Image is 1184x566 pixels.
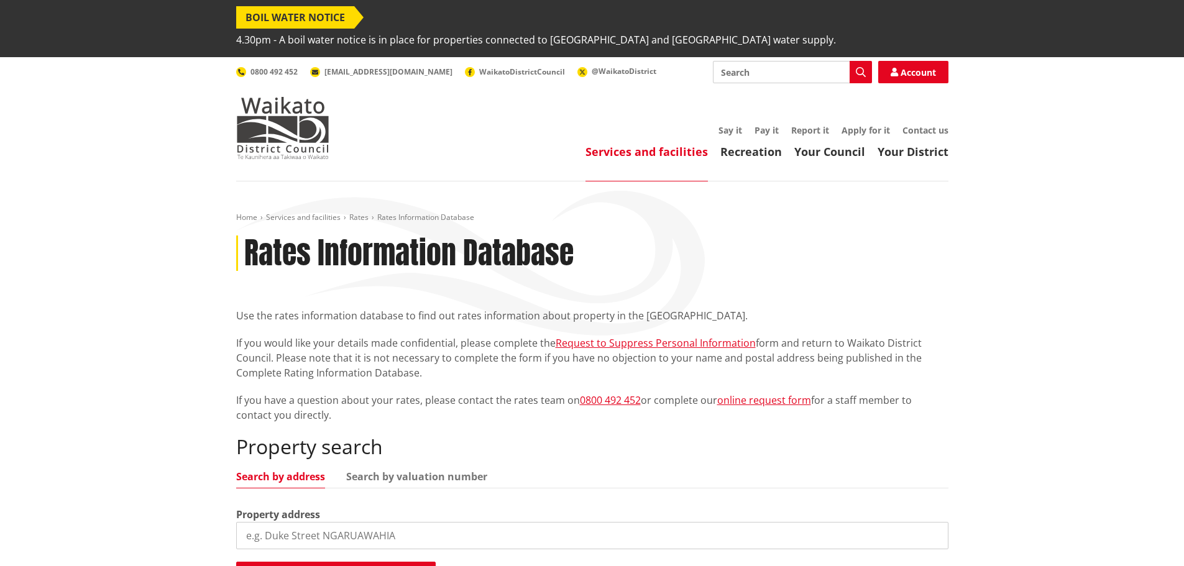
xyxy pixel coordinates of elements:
[902,124,948,136] a: Contact us
[377,212,474,222] span: Rates Information Database
[250,66,298,77] span: 0800 492 452
[236,6,354,29] span: BOIL WATER NOTICE
[718,124,742,136] a: Say it
[349,212,369,222] a: Rates
[346,472,487,482] a: Search by valuation number
[236,472,325,482] a: Search by address
[794,144,865,159] a: Your Council
[236,308,948,323] p: Use the rates information database to find out rates information about property in the [GEOGRAPHI...
[236,435,948,459] h2: Property search
[580,393,641,407] a: 0800 492 452
[479,66,565,77] span: WaikatoDistrictCouncil
[236,29,836,51] span: 4.30pm - A boil water notice is in place for properties connected to [GEOGRAPHIC_DATA] and [GEOGR...
[878,144,948,159] a: Your District
[236,393,948,422] p: If you have a question about your rates, please contact the rates team on or complete our for a s...
[585,144,708,159] a: Services and facilities
[791,124,829,136] a: Report it
[556,336,756,350] a: Request to Suppress Personal Information
[236,507,320,522] label: Property address
[266,212,341,222] a: Services and facilities
[324,66,452,77] span: [EMAIL_ADDRESS][DOMAIN_NAME]
[713,61,872,83] input: Search input
[577,66,656,76] a: @WaikatoDistrict
[236,522,948,549] input: e.g. Duke Street NGARUAWAHIA
[717,393,811,407] a: online request form
[310,66,452,77] a: [EMAIL_ADDRESS][DOMAIN_NAME]
[236,66,298,77] a: 0800 492 452
[465,66,565,77] a: WaikatoDistrictCouncil
[236,335,948,380] p: If you would like your details made confidential, please complete the form and return to Waikato ...
[236,212,257,222] a: Home
[236,97,329,159] img: Waikato District Council - Te Kaunihera aa Takiwaa o Waikato
[592,66,656,76] span: @WaikatoDistrict
[720,144,782,159] a: Recreation
[878,61,948,83] a: Account
[755,124,779,136] a: Pay it
[244,235,574,272] h1: Rates Information Database
[842,124,890,136] a: Apply for it
[236,212,948,223] nav: breadcrumb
